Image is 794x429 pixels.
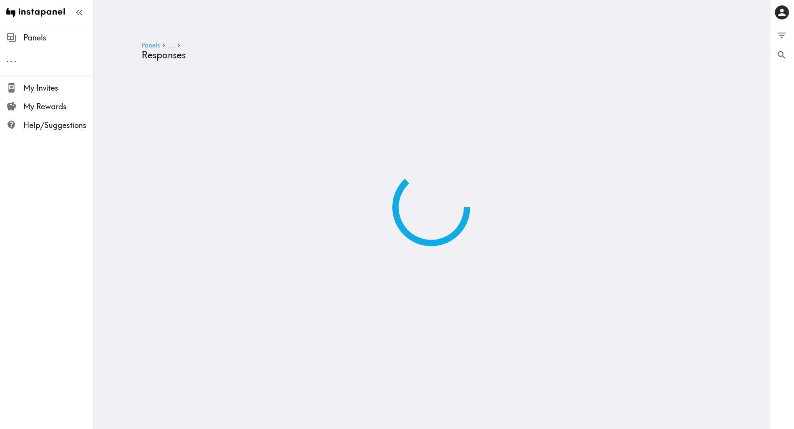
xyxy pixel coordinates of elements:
[174,41,175,49] span: .
[14,54,16,64] span: .
[170,41,172,49] span: .
[167,42,175,49] a: ...
[6,54,9,64] span: .
[167,41,169,49] span: .
[776,50,787,60] span: Search
[23,32,93,43] span: Panels
[23,101,93,112] span: My Rewards
[142,49,715,61] h4: Responses
[10,54,12,64] span: .
[776,30,787,40] span: Filter Responses
[23,82,93,93] span: My Invites
[769,45,794,65] button: Search
[23,120,93,131] span: Help/Suggestions
[142,42,160,49] a: Panels
[769,25,794,45] button: Filter Responses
